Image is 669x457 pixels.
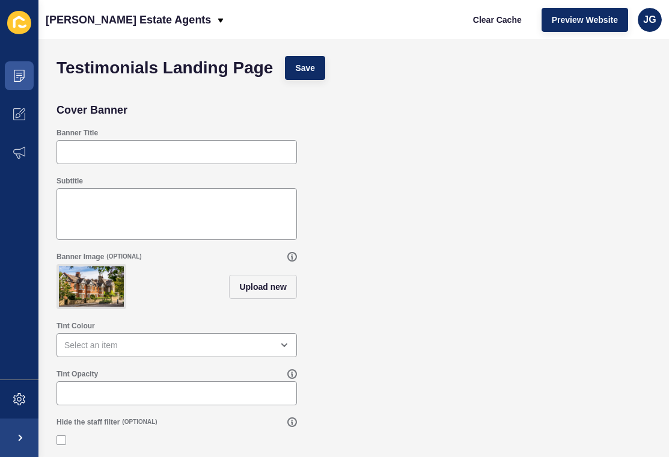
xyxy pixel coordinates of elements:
[643,14,656,26] span: JG
[57,333,297,357] div: open menu
[285,56,325,80] button: Save
[229,275,297,299] button: Upload new
[57,128,98,138] label: Banner Title
[57,176,83,186] label: Subtitle
[542,8,628,32] button: Preview Website
[57,252,104,262] label: Banner Image
[463,8,532,32] button: Clear Cache
[122,418,157,426] span: (OPTIONAL)
[57,369,98,379] label: Tint Opacity
[59,266,124,307] img: dd494c3f4d8a559e3d870187a84c55a3.jpg
[57,417,120,427] label: Hide the staff filter
[106,253,141,261] span: (OPTIONAL)
[295,62,315,74] span: Save
[239,281,287,293] span: Upload new
[57,321,95,331] label: Tint Colour
[552,14,618,26] span: Preview Website
[473,14,522,26] span: Clear Cache
[57,104,127,116] h2: Cover Banner
[57,62,273,74] h1: Testimonials Landing Page
[46,5,211,35] p: [PERSON_NAME] Estate Agents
